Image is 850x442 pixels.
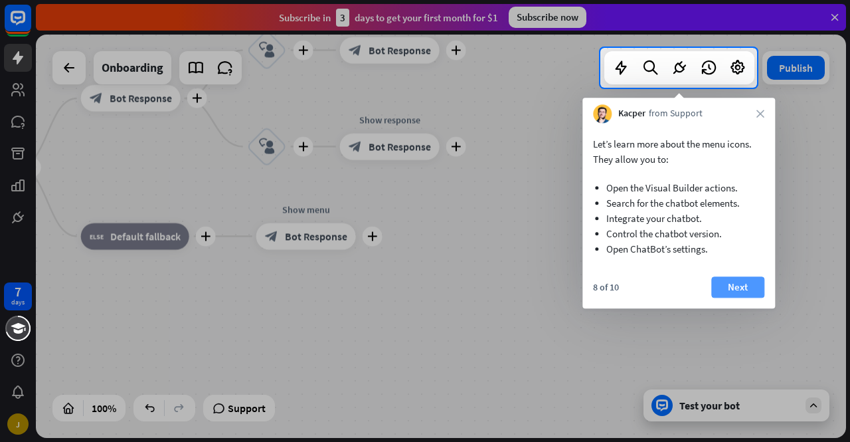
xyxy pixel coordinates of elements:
[606,195,751,211] li: Search for the chatbot elements.
[606,226,751,241] li: Control the chatbot version.
[606,241,751,257] li: Open ChatBot’s settings.
[606,180,751,195] li: Open the Visual Builder actions.
[11,5,50,45] button: Open LiveChat chat widget
[711,276,764,298] button: Next
[593,281,619,293] div: 8 of 10
[649,108,703,121] span: from Support
[593,136,764,167] p: Let’s learn more about the menu icons. They allow you to:
[618,108,645,121] span: Kacper
[756,110,764,118] i: close
[606,211,751,226] li: Integrate your chatbot.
